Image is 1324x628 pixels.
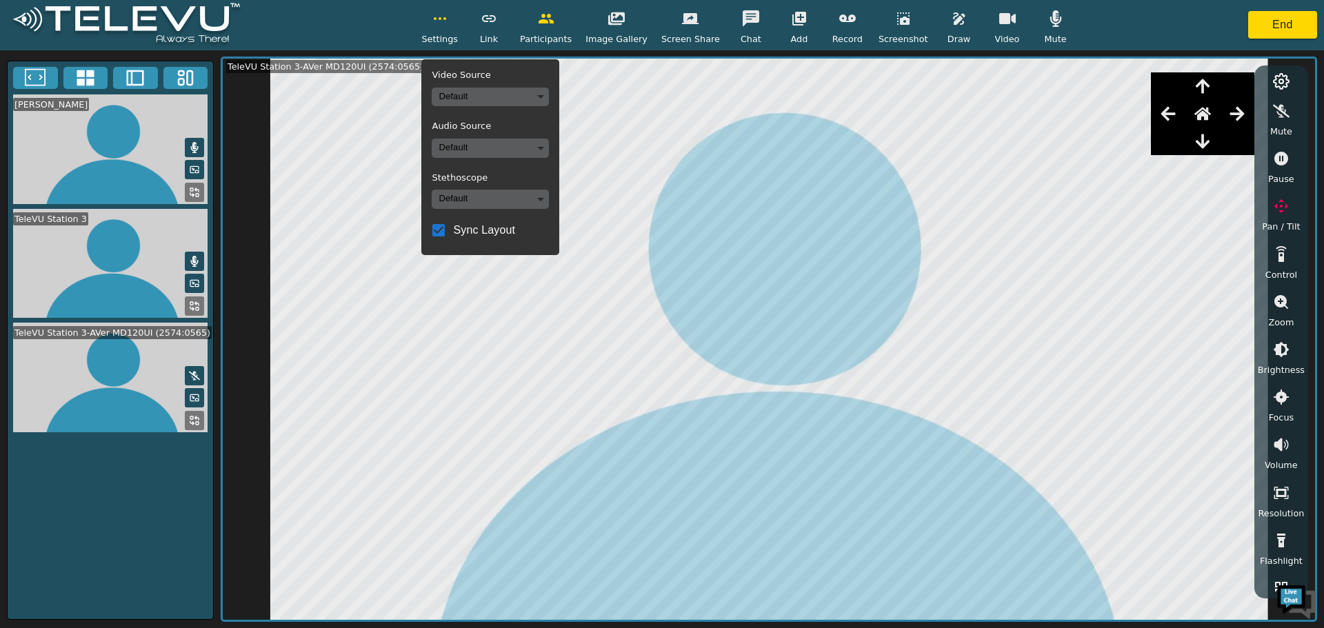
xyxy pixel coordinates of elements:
[185,160,204,179] button: Picture in Picture
[432,139,549,158] div: Default
[185,296,204,316] button: Replace Feed
[995,32,1020,45] span: Video
[520,32,572,45] span: Participants
[13,67,58,89] button: Fullscreen
[7,376,263,425] textarea: Type your message and hit 'Enter'
[791,32,808,45] span: Add
[226,7,259,40] div: Minimize live chat window
[185,388,204,407] button: Picture in Picture
[1269,411,1294,424] span: Focus
[163,67,208,89] button: Three Window Medium
[741,32,761,45] span: Chat
[185,252,204,271] button: Mute
[432,190,549,209] div: Default
[185,183,204,202] button: Replace Feed
[832,32,863,45] span: Record
[1268,316,1294,329] span: Zoom
[13,212,88,225] div: TeleVU Station 3
[432,172,549,183] h5: Stethoscope
[432,121,549,132] h5: Audio Source
[13,326,212,339] div: TeleVU Station 3-AVer MD120UI (2574:0565)
[1248,11,1317,39] button: End
[1265,458,1298,472] span: Volume
[80,174,190,313] span: We're online!
[421,32,458,45] span: Settings
[1268,172,1294,185] span: Pause
[480,32,498,45] span: Link
[1258,507,1304,520] span: Resolution
[226,60,425,73] div: TeleVU Station 3-AVer MD120UI (2574:0565)
[1258,363,1305,376] span: Brightness
[13,98,89,111] div: [PERSON_NAME]
[453,222,515,239] span: Sync Layout
[113,67,158,89] button: Two Window Medium
[947,32,970,45] span: Draw
[23,64,58,99] img: d_736959983_company_1615157101543_736959983
[63,67,108,89] button: 4x4
[1262,220,1300,233] span: Pan / Tilt
[1276,580,1317,621] img: Chat Widget
[185,138,204,157] button: Mute
[72,72,232,90] div: Chat with us now
[1260,554,1303,567] span: Flashlight
[432,88,549,107] div: Default
[185,366,204,385] button: Mute
[1265,268,1297,281] span: Control
[1044,32,1066,45] span: Mute
[432,70,549,81] h5: Video Source
[879,32,928,45] span: Screenshot
[185,411,204,430] button: Replace Feed
[1270,125,1292,138] span: Mute
[185,274,204,293] button: Picture in Picture
[585,32,648,45] span: Image Gallery
[661,32,720,45] span: Screen Share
